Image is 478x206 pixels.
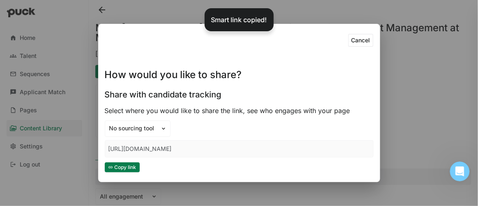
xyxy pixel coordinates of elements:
[105,90,222,100] h3: Share with candidate tracking
[348,34,374,47] button: Cancel
[105,162,140,172] button: Copy link
[105,70,242,80] h1: How would you like to share?
[109,125,156,132] div: No sourcing tool
[450,162,470,181] iframe: Intercom live chat
[105,106,374,115] div: Select where you would like to share the link, see who engages with your page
